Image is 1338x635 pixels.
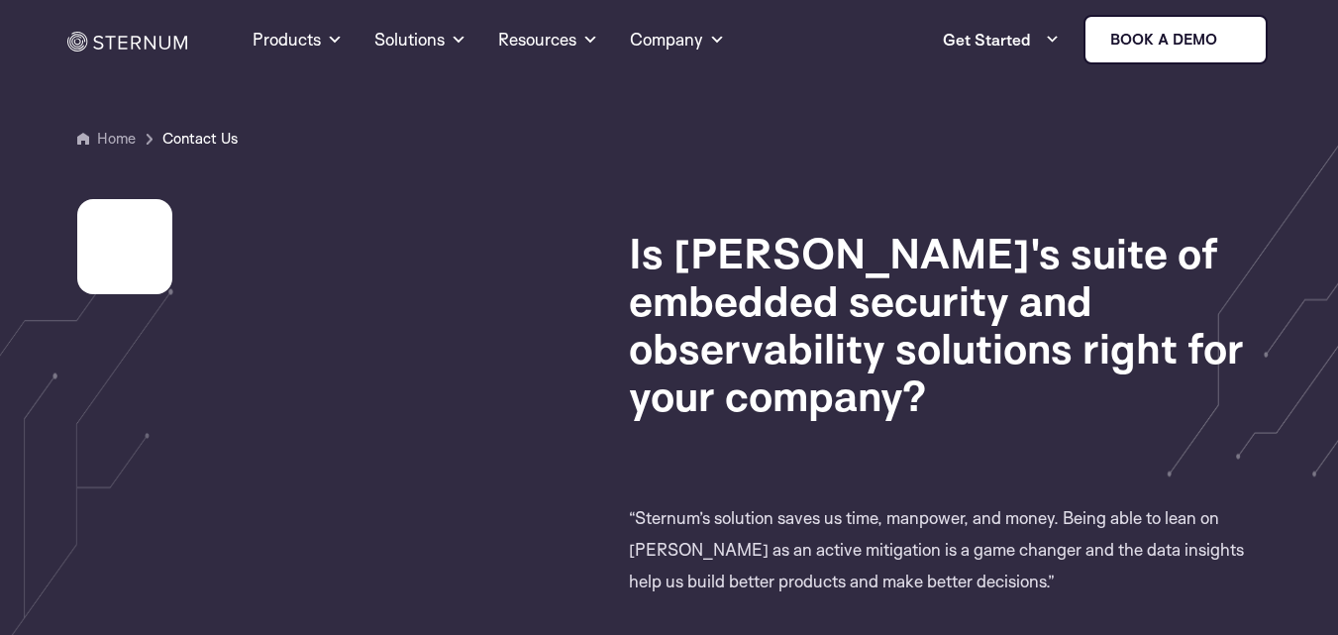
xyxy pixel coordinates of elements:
h1: Is [PERSON_NAME]'s suite of embedded security and observability solutions right for your company? [629,229,1252,419]
a: Resources [498,4,598,75]
a: Solutions [374,4,466,75]
p: “Sternum’s solution saves us time, manpower, and money. Being able to lean on [PERSON_NAME] as an... [629,502,1252,597]
a: Book a demo [1083,15,1268,64]
a: Home [97,129,136,148]
a: Company [630,4,725,75]
a: Get Started [943,20,1060,59]
img: sternum iot [1225,32,1241,48]
span: Contact Us [162,127,238,151]
a: Products [253,4,343,75]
